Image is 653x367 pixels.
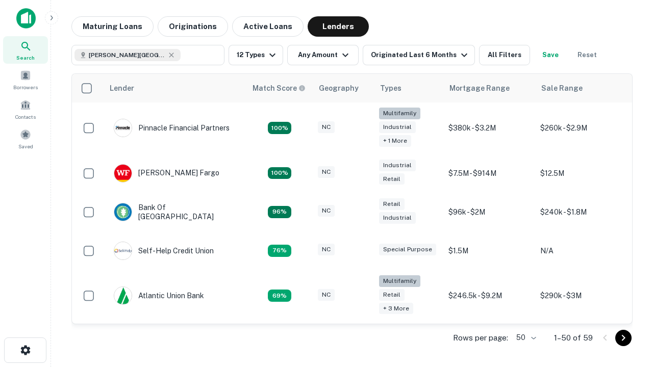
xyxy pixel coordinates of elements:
div: Retail [379,173,405,185]
div: Multifamily [379,108,420,119]
td: $7.5M - $914M [443,154,535,193]
div: Retail [379,289,405,301]
div: + 3 more [379,303,413,314]
th: Sale Range [535,74,627,102]
a: Contacts [3,95,48,123]
div: Types [380,82,401,94]
div: Lender [110,82,134,94]
div: Mortgage Range [449,82,510,94]
div: NC [318,205,335,217]
div: Self-help Credit Union [114,242,214,260]
div: Atlantic Union Bank [114,286,204,305]
div: Sale Range [541,82,583,94]
div: Geography [319,82,359,94]
img: picture [114,165,132,182]
button: Active Loans [232,16,304,37]
div: Pinnacle Financial Partners [114,119,230,137]
td: $380k - $3.2M [443,102,535,154]
td: $260k - $2.9M [535,102,627,154]
div: Originated Last 6 Months [371,49,470,61]
button: Any Amount [287,45,359,65]
button: Lenders [308,16,369,37]
div: Industrial [379,212,416,224]
td: $246.5k - $9.2M [443,270,535,322]
div: NC [318,121,335,133]
td: $290k - $3M [535,270,627,322]
button: Originations [158,16,228,37]
div: [PERSON_NAME] Fargo [114,164,219,182]
div: + 1 more [379,135,411,147]
td: $12.5M [535,154,627,193]
th: Types [374,74,443,102]
a: Borrowers [3,66,48,93]
span: Borrowers [13,83,38,91]
td: N/A [535,231,627,270]
th: Geography [313,74,374,102]
button: Originated Last 6 Months [363,45,475,65]
span: Contacts [15,113,36,121]
img: picture [114,242,132,259]
th: Mortgage Range [443,74,535,102]
th: Lender [104,74,246,102]
th: Capitalize uses an advanced AI algorithm to match your search with the best lender. The match sco... [246,74,313,102]
div: Matching Properties: 15, hasApolloMatch: undefined [268,167,291,179]
div: Multifamily [379,275,420,287]
div: 50 [512,330,538,345]
div: Matching Properties: 11, hasApolloMatch: undefined [268,245,291,257]
div: Capitalize uses an advanced AI algorithm to match your search with the best lender. The match sco... [253,83,306,94]
p: Rows per page: [453,332,508,344]
div: Matching Properties: 26, hasApolloMatch: undefined [268,122,291,134]
div: NC [318,289,335,301]
div: Matching Properties: 10, hasApolloMatch: undefined [268,290,291,302]
img: capitalize-icon.png [16,8,36,29]
h6: Match Score [253,83,304,94]
button: Maturing Loans [71,16,154,37]
td: $240k - $1.8M [535,193,627,231]
div: Matching Properties: 14, hasApolloMatch: undefined [268,206,291,218]
button: Go to next page [615,330,632,346]
a: Saved [3,125,48,152]
img: picture [114,119,132,137]
button: Save your search to get updates of matches that match your search criteria. [534,45,567,65]
div: NC [318,166,335,178]
button: All Filters [479,45,530,65]
td: $1.5M [443,231,535,270]
button: Reset [571,45,604,65]
span: [PERSON_NAME][GEOGRAPHIC_DATA], [GEOGRAPHIC_DATA] [89,50,165,60]
div: Retail [379,198,405,210]
img: picture [114,203,132,221]
td: $96k - $2M [443,193,535,231]
div: Special Purpose [379,244,436,255]
button: 12 Types [229,45,283,65]
div: Bank Of [GEOGRAPHIC_DATA] [114,203,236,221]
div: NC [318,244,335,255]
div: Industrial [379,160,416,171]
p: 1–50 of 59 [554,332,593,344]
img: picture [114,287,132,304]
span: Saved [18,142,33,150]
span: Search [16,54,35,62]
div: Industrial [379,121,416,133]
iframe: Chat Widget [602,253,653,302]
a: Search [3,36,48,64]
